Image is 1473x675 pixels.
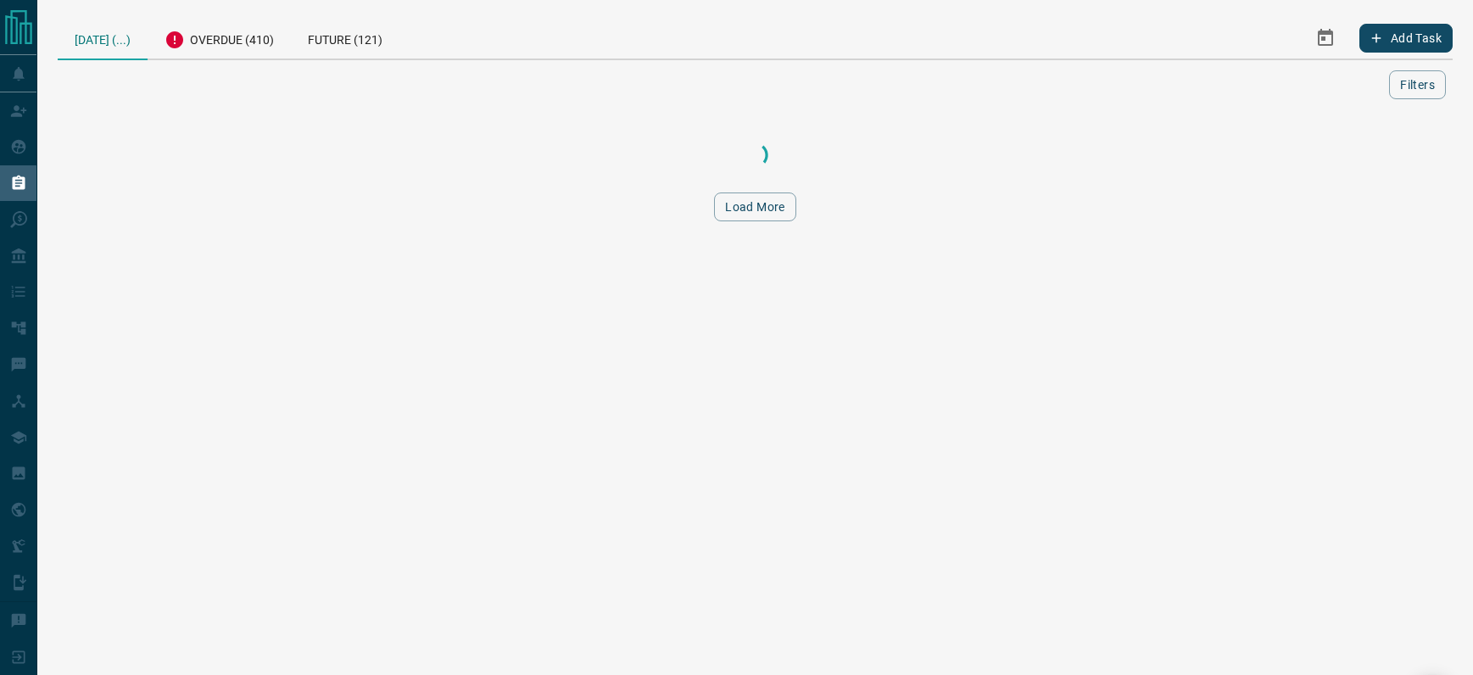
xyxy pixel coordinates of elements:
[1359,24,1453,53] button: Add Task
[291,17,399,59] div: Future (121)
[58,17,148,60] div: [DATE] (...)
[1389,70,1446,99] button: Filters
[671,138,840,172] div: Loading
[1305,18,1346,59] button: Select Date Range
[714,192,796,221] button: Load More
[148,17,291,59] div: Overdue (410)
